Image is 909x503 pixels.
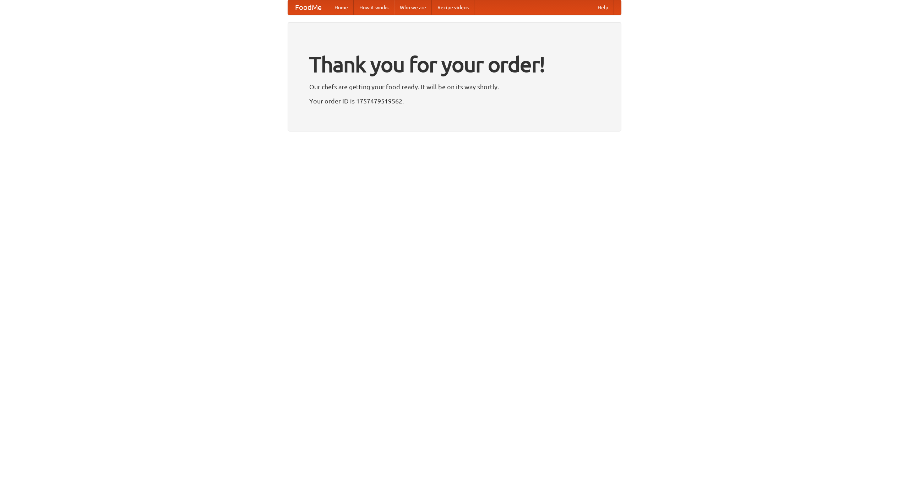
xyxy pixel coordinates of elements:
h1: Thank you for your order! [309,47,600,81]
a: FoodMe [288,0,329,15]
a: Home [329,0,354,15]
a: Who we are [394,0,432,15]
p: Our chefs are getting your food ready. It will be on its way shortly. [309,81,600,92]
a: Recipe videos [432,0,474,15]
p: Your order ID is 1757479519562. [309,96,600,106]
a: Help [592,0,614,15]
a: How it works [354,0,394,15]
